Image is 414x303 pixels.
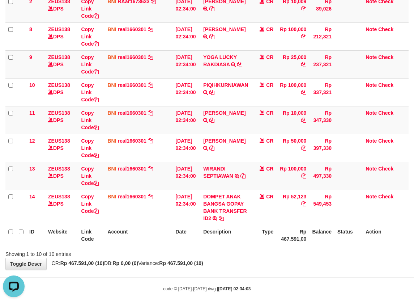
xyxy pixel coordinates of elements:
[240,173,246,179] a: Copy WIRANDI SEPTIAWAN to clipboard
[148,82,153,88] a: Copy real1660301 to clipboard
[29,166,35,172] span: 13
[29,194,35,199] span: 14
[276,22,309,50] td: Rp 100,000
[266,110,273,116] span: CR
[309,225,334,245] th: Balance
[148,166,153,172] a: Copy real1660301 to clipboard
[301,173,306,179] a: Copy Rp 100,000 to clipboard
[203,194,247,221] a: DOMPET ANAK BANGSA GOPAY BANK TRANSFER ID2
[276,106,309,134] td: Rp 10,009
[203,82,248,88] a: PIQIHKURNIAWAN
[172,225,200,245] th: Date
[148,54,153,60] a: Copy real1660301 to clipboard
[309,162,334,190] td: Rp 497,330
[48,260,203,266] span: CR: DB: Variance:
[148,26,153,32] a: Copy real1660301 to clipboard
[107,54,116,60] span: BNI
[107,166,116,172] span: BNI
[172,50,200,78] td: [DATE] 02:34:00
[163,286,251,291] small: code © [DATE]-[DATE] dwg |
[118,194,146,199] a: real1660301
[104,225,172,245] th: Account
[378,166,393,172] a: Check
[363,225,409,245] th: Action
[378,194,393,199] a: Check
[378,54,393,60] a: Check
[309,22,334,50] td: Rp 212,321
[203,110,246,116] a: [PERSON_NAME]
[266,54,273,60] span: CR
[48,194,70,199] a: ZEUS138
[301,145,306,151] a: Copy Rp 50,000 to clipboard
[112,260,138,266] strong: Rp 0,00 (0)
[48,138,70,144] a: ZEUS138
[378,110,393,116] a: Check
[107,194,116,199] span: BNI
[45,162,78,190] td: DPS
[3,3,25,25] button: Open LiveChat chat widget
[45,225,78,245] th: Website
[366,138,377,144] a: Note
[366,194,377,199] a: Note
[81,26,99,47] a: Copy Link Code
[48,166,70,172] a: ZEUS138
[276,225,309,245] th: Rp 467.591,00
[301,201,306,207] a: Copy Rp 52,123 to clipboard
[301,117,306,123] a: Copy Rp 10,009 to clipboard
[276,162,309,190] td: Rp 100,000
[45,190,78,225] td: DPS
[172,78,200,106] td: [DATE] 02:34:00
[81,166,99,186] a: Copy Link Code
[118,54,146,60] a: real1660301
[266,194,273,199] span: CR
[218,286,251,291] strong: [DATE] 02:34:03
[29,26,32,32] span: 8
[266,82,273,88] span: CR
[48,82,70,88] a: ZEUS138
[29,54,32,60] span: 9
[172,162,200,190] td: [DATE] 02:34:00
[378,138,393,144] a: Check
[5,248,167,258] div: Showing 1 to 10 of 10 entries
[203,166,233,179] a: WIRANDI SEPTIAWAN
[366,54,377,60] a: Note
[209,145,214,151] a: Copy ANDRI SARAKHSI to clipboard
[378,26,393,32] a: Check
[266,26,273,32] span: CR
[276,134,309,162] td: Rp 50,000
[209,117,214,123] a: Copy ABDUL ROHIM to clipboard
[29,110,35,116] span: 11
[309,106,334,134] td: Rp 347,330
[219,215,224,221] a: Copy DOMPET ANAK BANGSA GOPAY BANK TRANSFER ID2 to clipboard
[29,138,35,144] span: 12
[301,89,306,95] a: Copy Rp 100,000 to clipboard
[148,138,153,144] a: Copy real1660301 to clipboard
[266,166,273,172] span: CR
[81,110,99,130] a: Copy Link Code
[107,82,116,88] span: BNI
[118,166,146,172] a: real1660301
[118,110,146,116] a: real1660301
[203,26,246,32] a: [PERSON_NAME]
[366,82,377,88] a: Note
[78,225,104,245] th: Link Code
[301,34,306,39] a: Copy Rp 100,000 to clipboard
[81,54,99,75] a: Copy Link Code
[172,134,200,162] td: [DATE] 02:34:00
[107,26,116,32] span: BNI
[118,138,146,144] a: real1660301
[159,260,203,266] strong: Rp 467.591,00 (10)
[309,50,334,78] td: Rp 237,321
[200,225,251,245] th: Description
[48,26,70,32] a: ZEUS138
[60,260,104,266] strong: Rp 467.591,00 (10)
[276,50,309,78] td: Rp 25,000
[48,110,70,116] a: ZEUS138
[148,194,153,199] a: Copy real1660301 to clipboard
[45,134,78,162] td: DPS
[81,194,99,214] a: Copy Link Code
[309,78,334,106] td: Rp 337,321
[45,22,78,50] td: DPS
[309,190,334,225] td: Rp 549,453
[366,26,377,32] a: Note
